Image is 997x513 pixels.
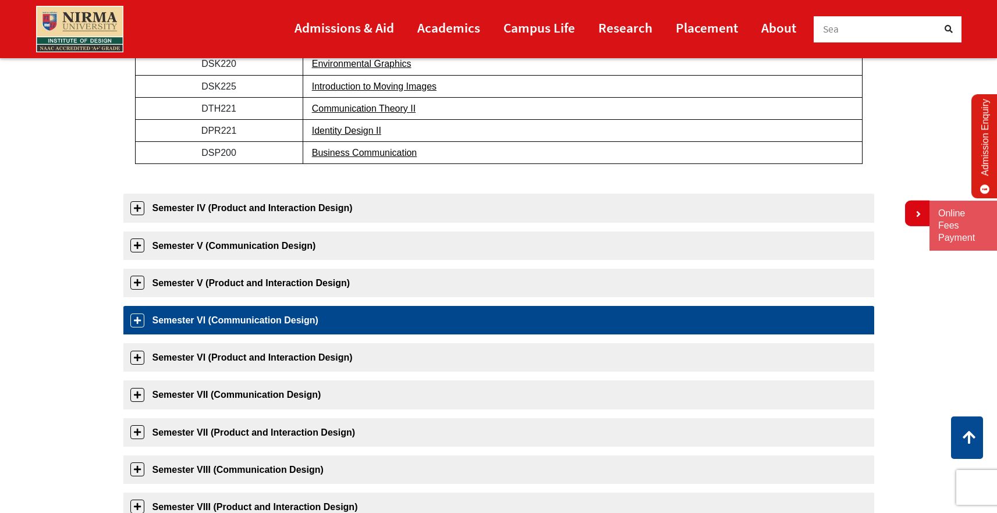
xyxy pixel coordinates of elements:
span: Sea [823,23,839,35]
a: Online Fees Payment [938,208,988,244]
td: DSK225 [135,75,303,97]
td: DTH221 [135,97,303,119]
a: Semester VI (Communication Design) [123,306,874,334]
a: Business Communication [312,148,417,158]
a: Placement [676,15,738,41]
a: Research [598,15,652,41]
a: Communication Theory II [312,104,416,113]
a: Semester VI (Product and Interaction Design) [123,343,874,372]
a: Academics [417,15,480,41]
a: Semester V (Communication Design) [123,231,874,260]
td: DSP200 [135,142,303,164]
a: Semester IV (Product and Interaction Design) [123,194,874,222]
td: DSK220 [135,53,303,75]
a: About [761,15,796,41]
a: Semester VII (Communication Design) [123,380,874,409]
a: Semester VIII (Communication Design) [123,455,874,484]
a: Semester VII (Product and Interaction Design) [123,418,874,447]
a: Semester V (Product and Interaction Design) [123,269,874,297]
img: main_logo [36,6,123,52]
a: Environmental Graphics [312,59,411,69]
a: Admissions & Aid [295,15,394,41]
a: Identity Design II [312,126,381,136]
a: Campus Life [503,15,575,41]
td: DPR221 [135,120,303,142]
a: Introduction to Moving Images [312,81,437,91]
